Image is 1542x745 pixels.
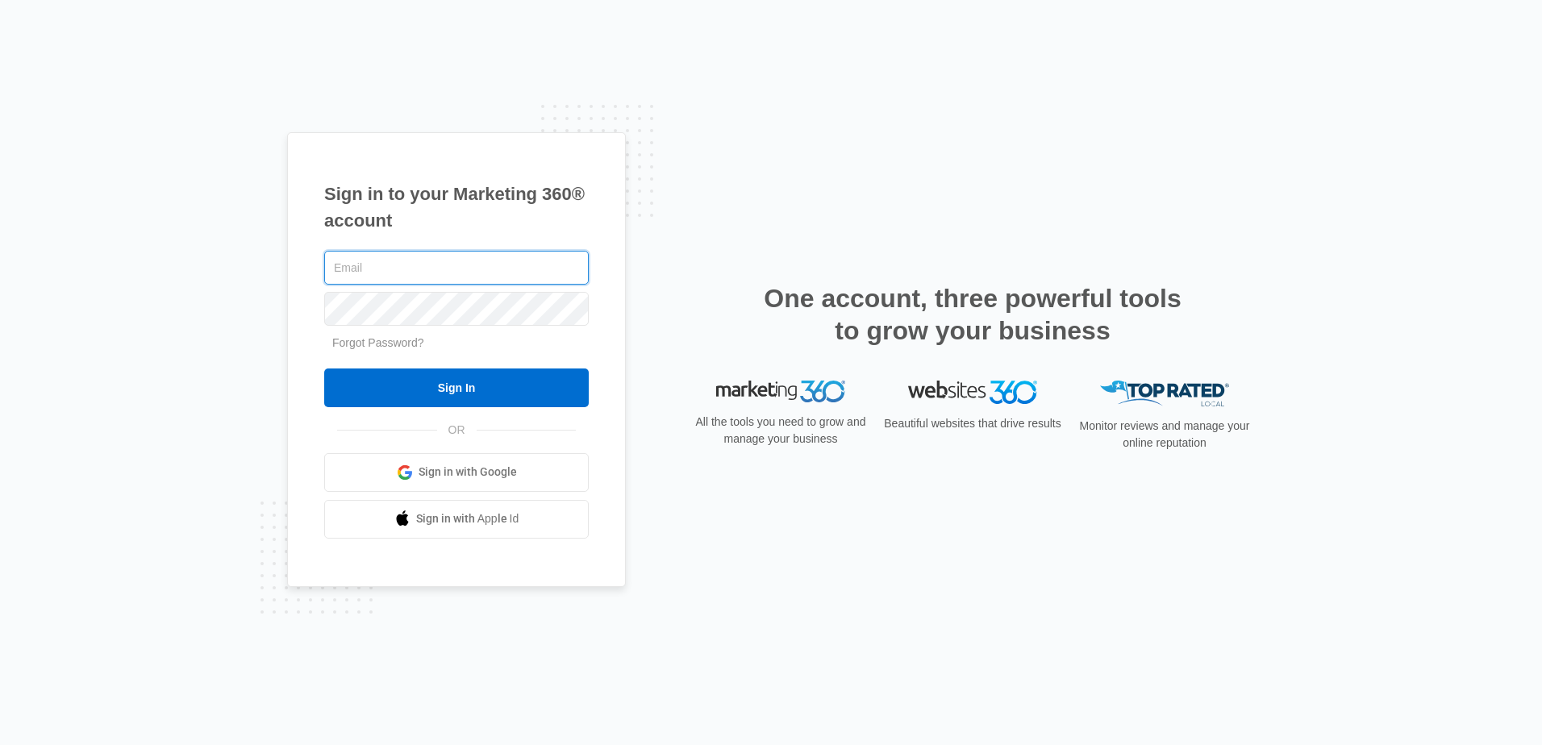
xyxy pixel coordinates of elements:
input: Sign In [324,368,589,407]
input: Email [324,251,589,285]
img: Websites 360 [908,381,1037,404]
p: All the tools you need to grow and manage your business [690,414,871,447]
p: Beautiful websites that drive results [882,415,1063,432]
img: Top Rated Local [1100,381,1229,407]
span: Sign in with Apple Id [416,510,519,527]
h2: One account, three powerful tools to grow your business [759,282,1186,347]
span: Sign in with Google [419,464,517,481]
h1: Sign in to your Marketing 360® account [324,181,589,234]
a: Forgot Password? [332,336,424,349]
span: OR [437,422,477,439]
img: Marketing 360 [716,381,845,403]
a: Sign in with Google [324,453,589,492]
p: Monitor reviews and manage your online reputation [1074,418,1255,452]
a: Sign in with Apple Id [324,500,589,539]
